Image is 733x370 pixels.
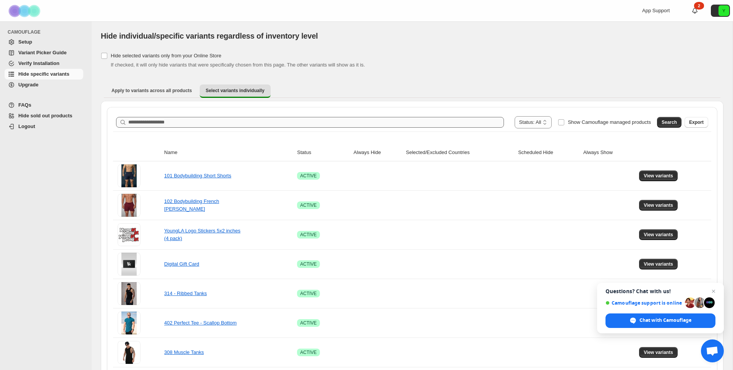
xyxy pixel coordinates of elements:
span: Export [689,119,704,125]
a: Setup [5,37,83,47]
span: Hide sold out products [18,113,73,118]
a: 101 Bodybuilding Short Shorts [164,173,231,179]
span: Questions? Chat with us! [605,288,715,294]
a: Logout [5,121,83,132]
div: 2 [694,2,704,10]
button: View variants [639,347,678,358]
button: View variants [639,259,678,269]
th: Selected/Excluded Countries [404,144,516,161]
button: View variants [639,200,678,211]
a: Hide specific variants [5,69,83,80]
a: YoungLA Logo Stickers 5x2 inches (4 pack) [164,228,241,241]
span: Search [662,119,677,125]
a: 102 Bodybuilding French [PERSON_NAME] [164,198,219,212]
span: If checked, it will only hide variants that were specifically chosen from this page. The other va... [111,62,365,68]
a: 402 Perfect Tee - Scallop Bottom [164,320,237,326]
img: Camouflage [6,0,44,21]
span: View variants [644,349,673,355]
span: Apply to variants across all products [111,88,192,94]
th: Status [295,144,351,161]
span: ACTIVE [300,173,316,179]
a: Hide sold out products [5,110,83,121]
a: Open chat [701,339,724,362]
a: 308 Muscle Tanks [164,349,204,355]
a: 2 [691,7,699,15]
span: Hide selected variants only from your Online Store [111,53,221,58]
span: Hide specific variants [18,71,69,77]
span: Logout [18,123,35,129]
span: Select variants individually [206,88,265,94]
a: 314 - Ribbed Tanks [164,290,207,296]
button: Apply to variants across all products [105,84,198,97]
th: Scheduled Hide [516,144,581,161]
text: Y [722,8,725,13]
span: ACTIVE [300,261,316,267]
button: Search [657,117,681,128]
span: Upgrade [18,82,39,88]
a: Upgrade [5,80,83,90]
a: Variant Picker Guide [5,47,83,58]
span: Avatar with initials Y [718,5,729,16]
span: Show Camouflage managed products [568,119,651,125]
span: Variant Picker Guide [18,50,66,55]
a: Digital Gift Card [164,261,199,267]
button: View variants [639,170,678,181]
span: ACTIVE [300,202,316,208]
span: View variants [644,232,673,238]
span: FAQs [18,102,31,108]
button: Avatar with initials Y [711,5,730,17]
span: ACTIVE [300,349,316,355]
span: App Support [642,8,670,13]
span: Hide individual/specific variants regardless of inventory level [101,32,318,40]
button: Select variants individually [200,84,271,98]
span: ACTIVE [300,232,316,238]
span: Chat with Camouflage [605,313,715,328]
span: Verify Installation [18,60,60,66]
a: Verify Installation [5,58,83,69]
span: Chat with Camouflage [639,317,691,324]
th: Name [162,144,295,161]
span: View variants [644,173,673,179]
a: FAQs [5,100,83,110]
span: Camouflage support is online [605,300,682,306]
span: ACTIVE [300,320,316,326]
th: Always Show [581,144,637,161]
span: ACTIVE [300,290,316,297]
th: Always Hide [351,144,404,161]
span: View variants [644,261,673,267]
span: CAMOUFLAGE [8,29,86,35]
span: View variants [644,202,673,208]
span: Setup [18,39,32,45]
button: Export [685,117,708,128]
button: View variants [639,229,678,240]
